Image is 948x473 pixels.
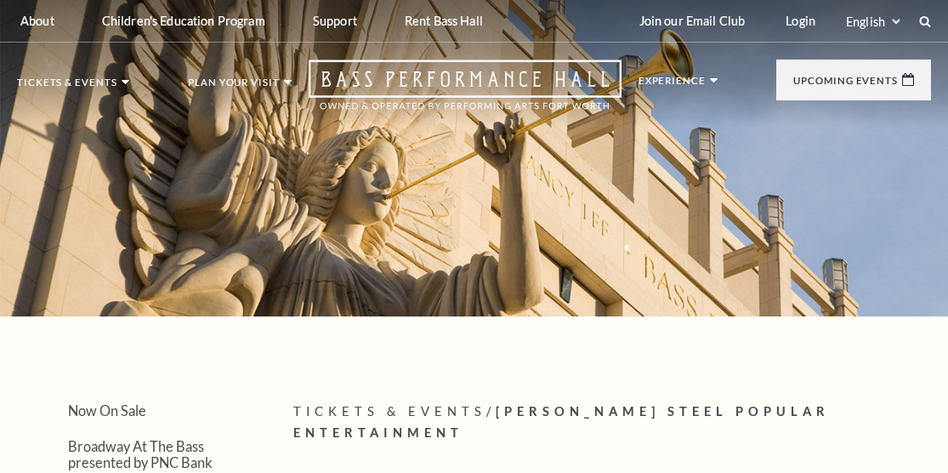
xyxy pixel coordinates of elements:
a: Now On Sale [68,402,146,419]
p: Upcoming Events [793,76,898,94]
a: Broadway At The Bass presented by PNC Bank [68,438,213,470]
p: About [20,14,54,28]
span: Tickets & Events [293,404,486,419]
p: Plan Your Visit [188,77,280,96]
span: [PERSON_NAME] Steel Popular Entertainment [293,404,830,440]
p: Children's Education Program [102,14,265,28]
p: Rent Bass Hall [405,14,483,28]
p: Experience [639,76,706,94]
select: Select: [843,14,903,30]
p: / [293,402,931,444]
p: Support [313,14,357,28]
p: Tickets & Events [17,77,117,96]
